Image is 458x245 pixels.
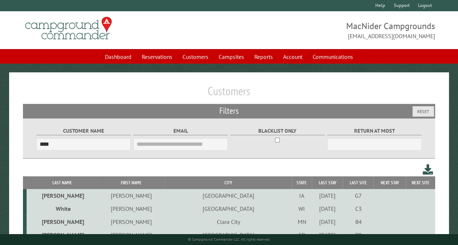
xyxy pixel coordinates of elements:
label: Email [133,127,228,135]
td: [PERSON_NAME] [98,215,165,228]
th: Next Site [406,176,435,189]
a: Communications [308,50,357,64]
span: MacNider Campgrounds [EMAIL_ADDRESS][DOMAIN_NAME] [229,20,435,40]
td: [PERSON_NAME] [98,228,165,241]
a: Customers [178,50,213,64]
td: [PERSON_NAME] [98,189,165,202]
img: Campground Commander [23,14,114,43]
label: Customer Name [36,127,131,135]
label: Return at most [327,127,422,135]
td: [PERSON_NAME] [98,202,165,215]
small: © Campground Commander LLC. All rights reserved. [188,237,270,242]
a: Campsites [214,50,248,64]
td: SD [292,228,312,241]
td: [PERSON_NAME] [27,189,98,202]
th: Last Stay [312,176,343,189]
div: [DATE] [313,192,342,199]
td: [GEOGRAPHIC_DATA] [165,202,291,215]
div: [DATE] [313,218,342,225]
td: [PERSON_NAME] [27,228,98,241]
td: White [27,202,98,215]
th: State [292,176,312,189]
th: Last Site [343,176,373,189]
td: MN [292,215,312,228]
th: Next Stay [373,176,406,189]
th: First Name [98,176,165,189]
a: Dashboard [101,50,136,64]
td: C3 [343,202,373,215]
td: IA [292,189,312,202]
label: Blacklist only [230,127,325,135]
td: G7 [343,189,373,202]
h1: Customers [23,84,435,104]
a: Reports [250,50,277,64]
th: Last Name [27,176,98,189]
th: City [165,176,291,189]
div: [DATE] [313,231,342,238]
td: Clara City [165,215,291,228]
div: [DATE] [313,205,342,212]
a: Reservations [137,50,177,64]
td: B9 [343,228,373,241]
td: B4 [343,215,373,228]
td: [PERSON_NAME] [27,215,98,228]
td: [GEOGRAPHIC_DATA] [165,228,291,241]
button: Reset [412,106,434,117]
a: Download this customer list (.csv) [423,163,433,176]
td: [GEOGRAPHIC_DATA] [165,189,291,202]
a: Account [279,50,307,64]
td: WI [292,202,312,215]
h2: Filters [23,104,435,118]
